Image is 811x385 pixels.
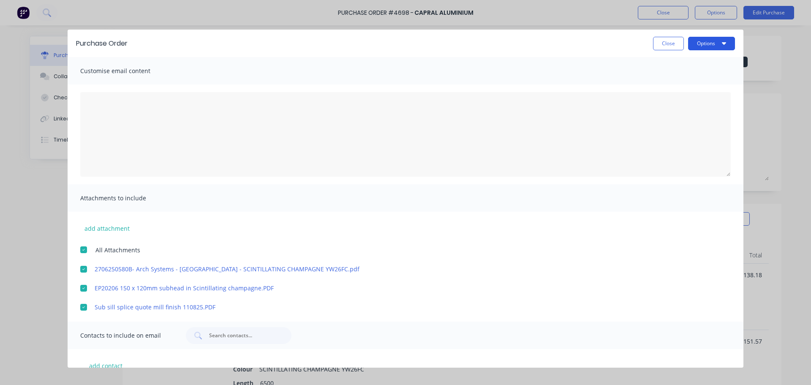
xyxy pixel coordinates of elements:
button: add attachment [80,222,134,235]
button: Close [653,37,684,50]
a: EP20206 150 x 120mm subhead in Scintillating champagne.PDF [95,284,691,292]
span: Attachments to include [80,192,173,204]
span: Contacts to include on email [80,330,173,341]
a: Sub sill splice quote mill finish 110825.PDF [95,303,691,311]
input: Search contacts... [208,331,278,340]
a: 2706250580B- Arch Systems - [GEOGRAPHIC_DATA] - SCINTILLATING CHAMPAGNE YW26FC.pdf [95,265,691,273]
button: Options [688,37,735,50]
button: add contact [80,359,131,372]
div: Purchase Order [76,38,128,49]
span: All Attachments [95,246,140,254]
span: Customise email content [80,65,173,77]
